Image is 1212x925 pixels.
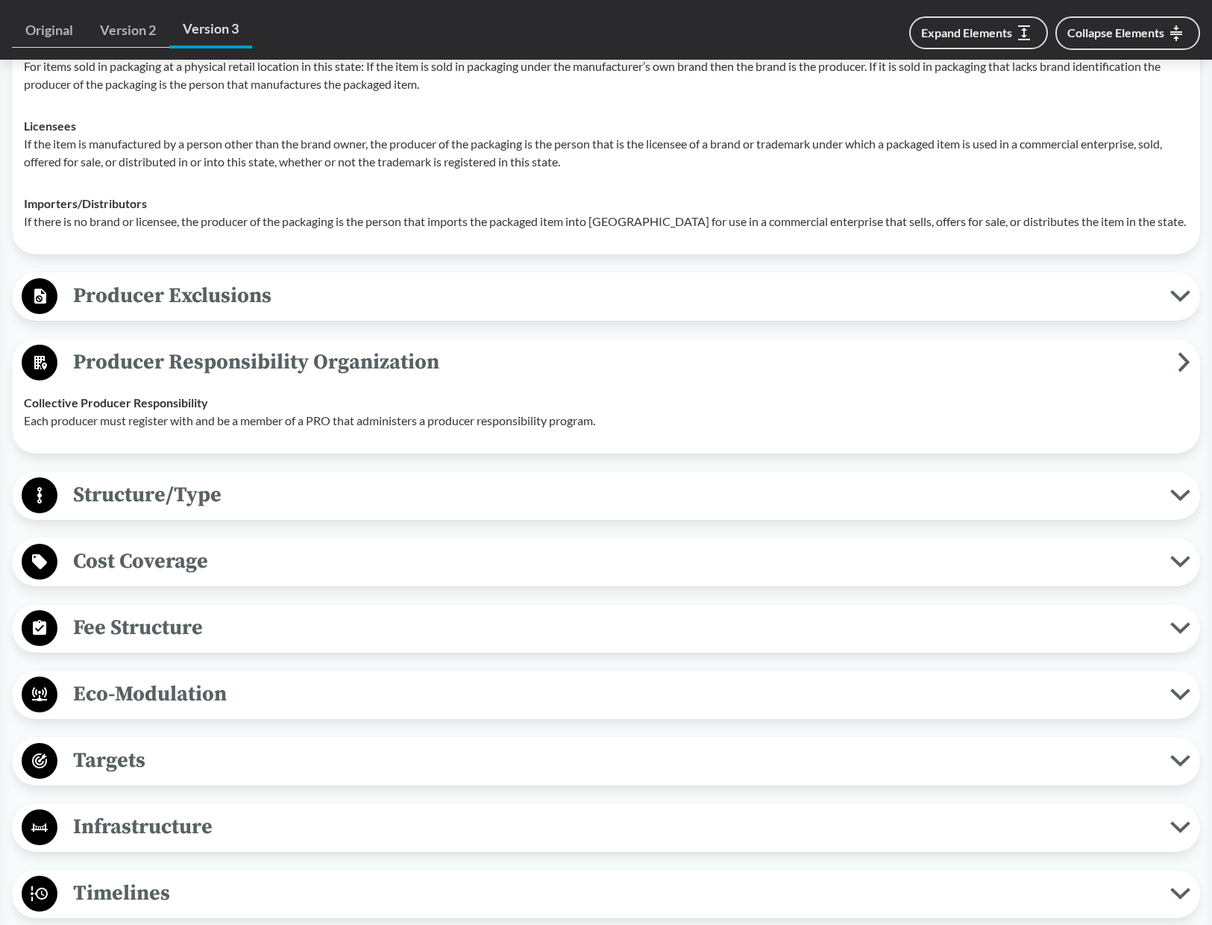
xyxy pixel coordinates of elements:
[1055,16,1200,50] button: Collapse Elements
[57,611,1170,645] span: Fee Structure
[17,543,1195,581] button: Cost Coverage
[12,13,87,48] a: Original
[87,13,169,48] a: Version 2
[24,395,208,410] strong: Collective Producer Responsibility
[57,545,1170,578] span: Cost Coverage
[57,345,1178,379] span: Producer Responsibility Organization
[24,196,147,210] strong: Importers/​Distributors
[17,809,1195,847] button: Infrastructure
[57,810,1170,844] span: Infrastructure
[17,277,1195,316] button: Producer Exclusions
[17,477,1195,515] button: Structure/Type
[17,875,1195,913] button: Timelines
[24,213,1188,231] p: If there is no brand or licensee, the producer of the packaging is the person that imports the pa...
[57,877,1170,910] span: Timelines
[169,12,252,48] a: Version 3
[57,744,1170,777] span: Targets
[17,609,1195,647] button: Fee Structure
[57,677,1170,711] span: Eco-Modulation
[57,279,1170,313] span: Producer Exclusions
[17,344,1195,382] button: Producer Responsibility Organization
[57,478,1170,512] span: Structure/Type
[24,119,76,133] strong: Licensees
[17,676,1195,714] button: Eco-Modulation
[909,16,1048,49] button: Expand Elements
[24,57,1188,93] p: For items sold in packaging at a physical retail location in this state: If the item is sold in p...
[17,742,1195,780] button: Targets
[24,135,1188,171] p: If the item is manufactured by a person other than the brand owner, the producer of the packaging...
[24,412,1188,430] p: Each producer must register with and be a member of a PRO that administers a producer responsibil...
